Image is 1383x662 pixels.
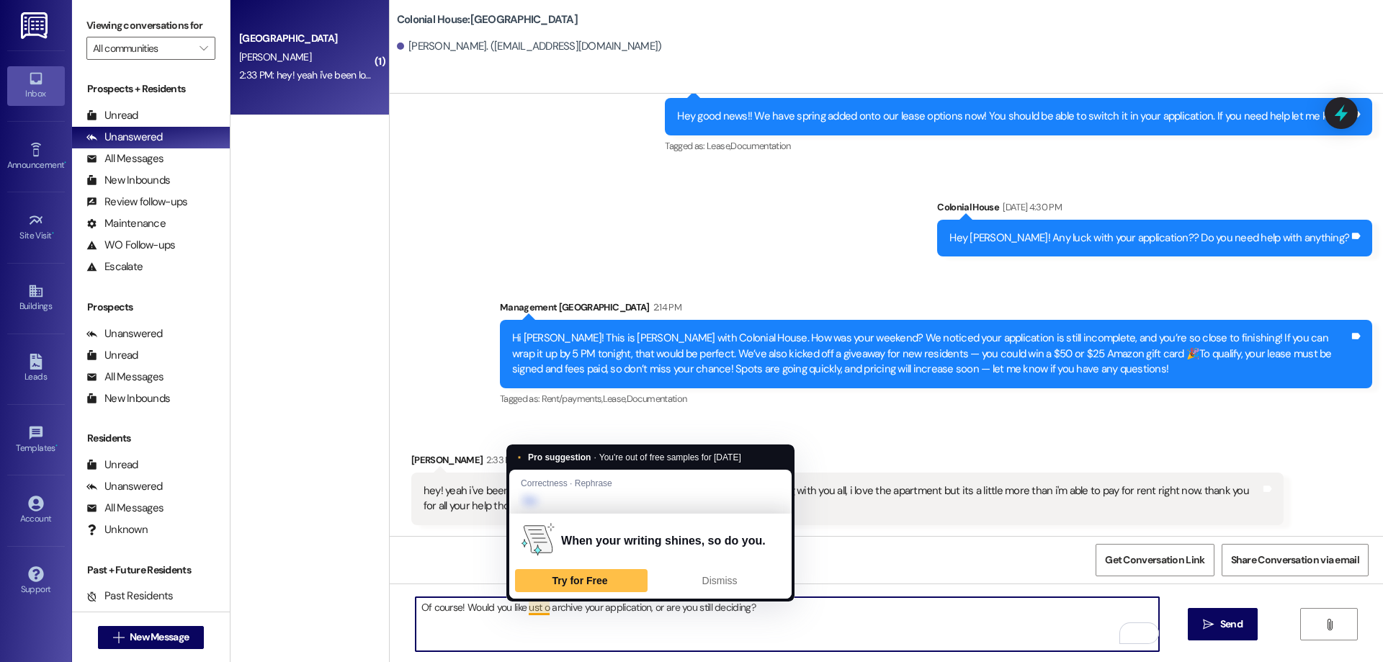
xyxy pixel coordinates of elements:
i:  [1203,619,1214,630]
span: Lease , [603,393,627,405]
div: Unread [86,108,138,123]
i:  [113,632,124,643]
img: ResiDesk Logo [21,12,50,39]
button: Send [1188,608,1258,640]
a: Site Visit • [7,208,65,247]
div: Escalate [86,259,143,274]
a: Account [7,491,65,530]
div: Hi [PERSON_NAME]! This is [PERSON_NAME] with Colonial House. How was your weekend? We noticed you... [512,331,1349,377]
span: Share Conversation via email [1231,553,1359,568]
div: Tagged as: [665,135,1372,156]
div: Unread [86,457,138,473]
div: Past Residents [86,589,174,604]
input: All communities [93,37,192,60]
span: Get Conversation Link [1105,553,1204,568]
span: • [64,158,66,168]
i:  [1324,619,1335,630]
button: Get Conversation Link [1096,544,1214,576]
div: All Messages [86,501,164,516]
div: New Inbounds [86,391,170,406]
i:  [200,43,207,54]
div: Hey good news!! We have spring added onto our lease options now! You should be able to switch it ... [677,109,1349,124]
span: • [52,228,54,238]
div: Hey [PERSON_NAME]! Any luck with your application?? Do you need help with anything? [949,231,1349,246]
span: • [55,441,58,451]
div: Prospects [72,300,230,315]
div: hey! yeah i've been looking over a few things and im not totally sure if i'll be staying with you... [424,483,1261,514]
label: Viewing conversations for [86,14,215,37]
span: Rent/payments , [542,393,603,405]
div: [GEOGRAPHIC_DATA] [239,31,372,46]
div: Unanswered [86,130,163,145]
span: Send [1220,617,1243,632]
button: New Message [98,626,205,649]
div: [PERSON_NAME] [411,452,1284,473]
div: Tagged as: [500,388,1372,409]
div: 2:33 PM [483,452,517,468]
span: Documentation [627,393,687,405]
div: [DATE] 4:30 PM [999,200,1062,215]
div: Review follow-ups [86,194,187,210]
textarea: To enrich screen reader interactions, please activate Accessibility in Grammarly extension settings [416,597,1159,651]
b: Colonial House: [GEOGRAPHIC_DATA] [397,12,578,27]
span: Lease , [707,140,730,152]
div: 2:14 PM [650,300,681,315]
div: Past + Future Residents [72,563,230,578]
div: [PERSON_NAME]. ([EMAIL_ADDRESS][DOMAIN_NAME]) [397,39,662,54]
button: Share Conversation via email [1222,544,1369,576]
div: All Messages [86,370,164,385]
span: Documentation [730,140,791,152]
div: Unanswered [86,326,163,341]
div: Unknown [86,522,148,537]
div: Maintenance [86,216,166,231]
div: Management [GEOGRAPHIC_DATA] [500,300,1372,320]
div: Residents [72,431,230,446]
span: New Message [130,630,189,645]
div: Prospects + Residents [72,81,230,97]
a: Support [7,562,65,601]
div: Unanswered [86,479,163,494]
a: Buildings [7,279,65,318]
div: New Inbounds [86,173,170,188]
div: Unread [86,348,138,363]
span: [PERSON_NAME] [239,50,311,63]
a: Inbox [7,66,65,105]
div: WO Follow-ups [86,238,175,253]
a: Leads [7,349,65,388]
div: Colonial House [937,200,1372,220]
div: 2:33 PM: hey! yeah i've been looking over a few things and im not totally sure if i'll be staying... [239,68,1136,81]
a: Templates • [7,421,65,460]
div: All Messages [86,151,164,166]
